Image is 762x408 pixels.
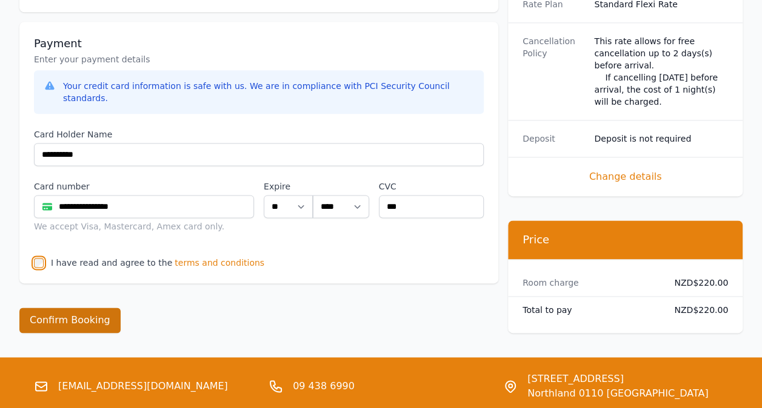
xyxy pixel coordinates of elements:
a: 09 438 6990 [293,379,355,393]
div: This rate allows for free cancellation up to 2 days(s) before arrival. If cancelling [DATE] befor... [594,35,728,108]
label: Expire [264,180,313,192]
button: Confirm Booking [19,308,121,333]
a: [EMAIL_ADDRESS][DOMAIN_NAME] [58,379,228,393]
dt: Deposit [523,133,584,145]
p: Enter your payment details [34,53,484,65]
dt: Total to pay [523,304,657,316]
dt: Cancellation Policy [523,35,584,108]
span: [STREET_ADDRESS] [527,372,708,386]
h3: Price [523,232,728,247]
label: CVC [379,180,484,192]
dd: NZD$220.00 [666,277,728,289]
h3: Payment [34,36,484,51]
label: Card number [34,180,254,192]
dd: NZD$220.00 [666,304,728,316]
label: Card Holder Name [34,128,484,140]
dd: Deposit is not required [594,133,728,145]
span: terms and conditions [175,257,264,269]
span: Northland 0110 [GEOGRAPHIC_DATA] [527,386,708,401]
div: Your credit card information is safe with us. We are in compliance with PCI Security Council stan... [63,80,474,104]
dt: Room charge [523,277,657,289]
label: . [313,180,369,192]
label: I have read and agree to the [51,258,172,268]
div: We accept Visa, Mastercard, Amex card only. [34,220,254,232]
span: Change details [523,169,728,184]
